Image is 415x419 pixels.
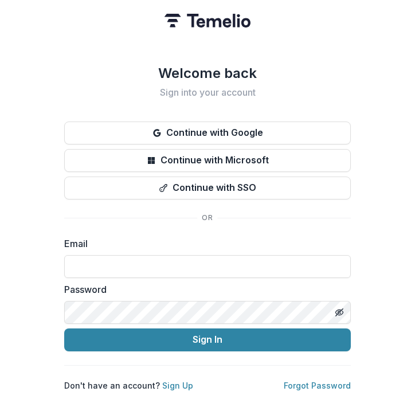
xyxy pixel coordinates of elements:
[165,14,250,28] img: Temelio
[64,328,351,351] button: Sign In
[64,64,351,83] h1: Welcome back
[64,177,351,199] button: Continue with SSO
[64,237,344,250] label: Email
[64,379,193,391] p: Don't have an account?
[162,381,193,390] a: Sign Up
[284,381,351,390] a: Forgot Password
[330,303,349,322] button: Toggle password visibility
[64,122,351,144] button: Continue with Google
[64,149,351,172] button: Continue with Microsoft
[64,87,351,98] h2: Sign into your account
[64,283,344,296] label: Password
